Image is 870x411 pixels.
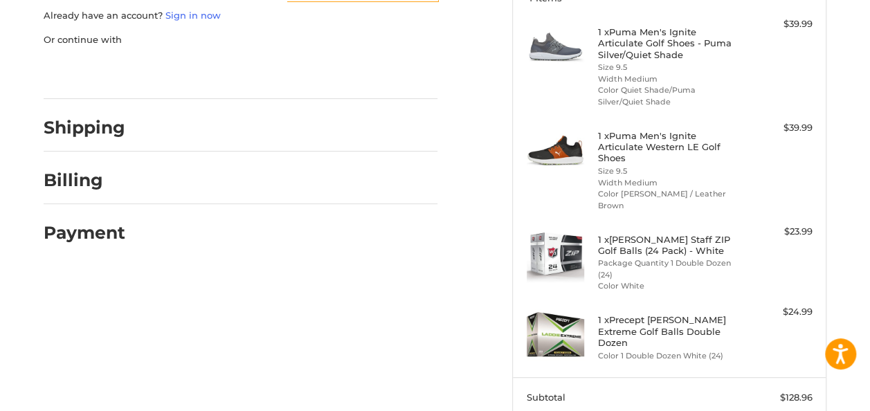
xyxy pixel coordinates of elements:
[527,392,565,403] span: Subtotal
[165,10,221,21] a: Sign in now
[598,314,738,348] h4: 1 x Precept [PERSON_NAME] Extreme Golf Balls Double Dozen
[741,121,812,135] div: $39.99
[44,222,125,244] h2: Payment
[598,130,738,164] h4: 1 x Puma Men's Ignite Articulate Western LE Golf Shoes
[44,9,437,23] p: Already have an account?
[741,17,812,31] div: $39.99
[741,305,812,319] div: $24.99
[39,60,143,85] iframe: PayPal-paypal
[44,33,437,47] p: Or continue with
[598,165,738,177] li: Size 9.5
[274,60,378,85] iframe: PayPal-venmo
[156,60,260,85] iframe: PayPal-paylater
[44,117,125,138] h2: Shipping
[780,392,813,403] span: $128.96
[598,62,738,73] li: Size 9.5
[741,225,812,239] div: $23.99
[598,257,738,280] li: Package Quantity 1 Double Dozen (24)
[598,73,738,85] li: Width Medium
[598,234,738,257] h4: 1 x [PERSON_NAME] Staff ZIP Golf Balls (24 Pack) - White
[44,170,125,191] h2: Billing
[598,350,738,362] li: Color 1 Double Dozen White (24)
[598,280,738,292] li: Color White
[598,84,738,107] li: Color Quiet Shade/Puma Silver/Quiet Shade
[598,177,738,189] li: Width Medium
[598,26,738,60] h4: 1 x Puma Men's Ignite Articulate Golf Shoes - Puma Silver/Quiet Shade
[598,188,738,211] li: Color [PERSON_NAME] / Leather Brown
